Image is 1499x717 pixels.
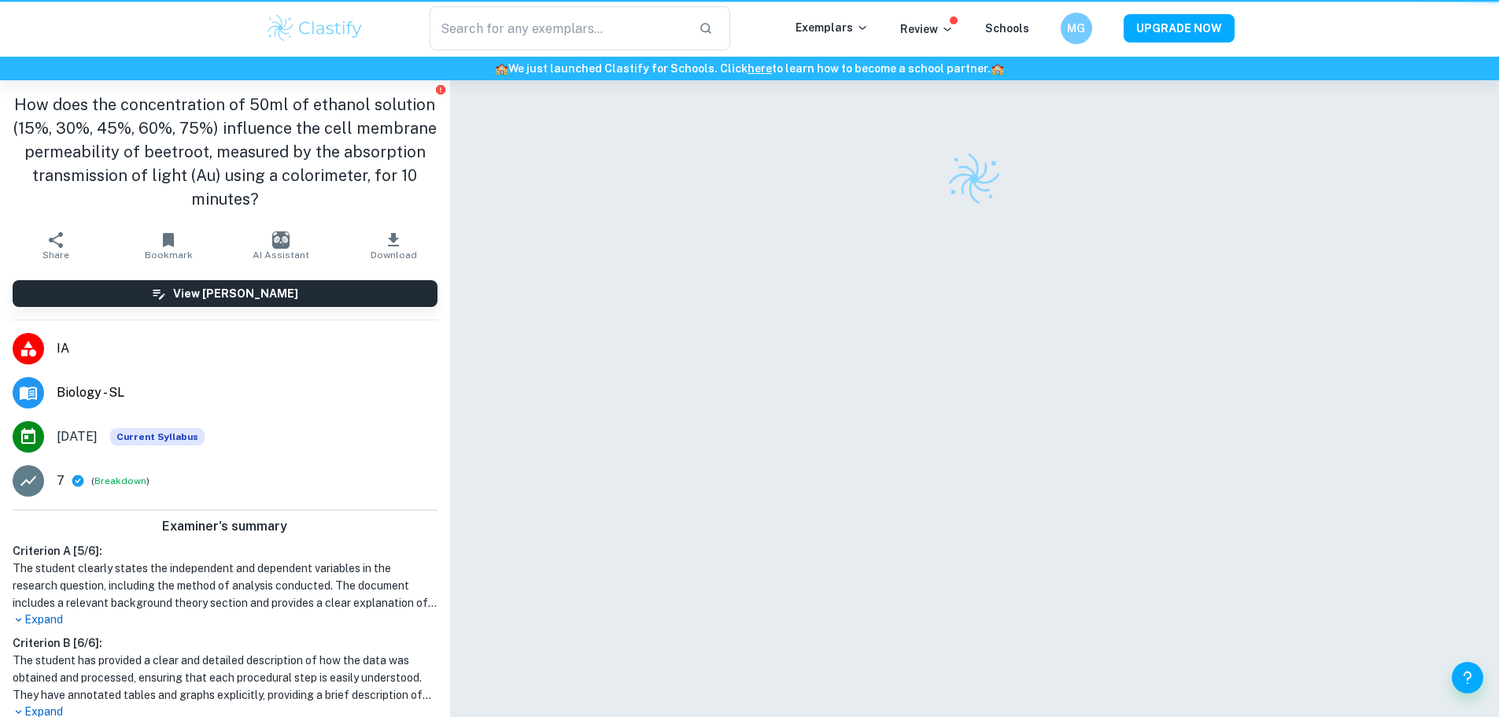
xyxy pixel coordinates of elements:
img: AI Assistant [272,231,290,249]
p: Expand [13,612,438,628]
div: This exemplar is based on the current syllabus. Feel free to refer to it for inspiration/ideas wh... [110,428,205,445]
button: MG [1061,13,1092,44]
img: Clastify logo [265,13,365,44]
h1: The student clearly states the independent and dependent variables in the research question, incl... [13,560,438,612]
button: AI Assistant [225,224,338,268]
span: IA [57,339,438,358]
h6: Criterion B [ 6 / 6 ]: [13,634,438,652]
button: Breakdown [94,474,146,488]
button: View [PERSON_NAME] [13,280,438,307]
span: Bookmark [145,249,193,261]
button: Download [338,224,450,268]
button: Bookmark [113,224,225,268]
p: Review [900,20,954,38]
span: Biology - SL [57,383,438,402]
span: 🏫 [495,62,508,75]
a: here [748,62,772,75]
p: Exemplars [796,19,869,36]
span: Download [371,249,417,261]
h1: The student has provided a clear and detailed description of how the data was obtained and proces... [13,652,438,704]
span: ( ) [91,474,150,489]
button: Report issue [435,83,447,95]
span: AI Assistant [253,249,309,261]
input: Search for any exemplars... [430,6,687,50]
h1: How does the concentration of 50ml of ethanol solution (15%, 30%, 45%, 60%, 75%) influence the ce... [13,93,438,211]
h6: Criterion A [ 5 / 6 ]: [13,542,438,560]
h6: View [PERSON_NAME] [173,285,298,302]
span: [DATE] [57,427,98,446]
span: Current Syllabus [110,428,205,445]
button: UPGRADE NOW [1124,14,1235,43]
h6: We just launched Clastify for Schools. Click to learn how to become a school partner. [3,60,1496,77]
h6: Examiner's summary [6,517,444,536]
span: Share [42,249,69,261]
img: Clastify logo [944,149,1004,209]
a: Schools [985,22,1029,35]
p: 7 [57,471,65,490]
h6: MG [1067,20,1085,37]
span: 🏫 [991,62,1004,75]
button: Help and Feedback [1452,662,1483,693]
